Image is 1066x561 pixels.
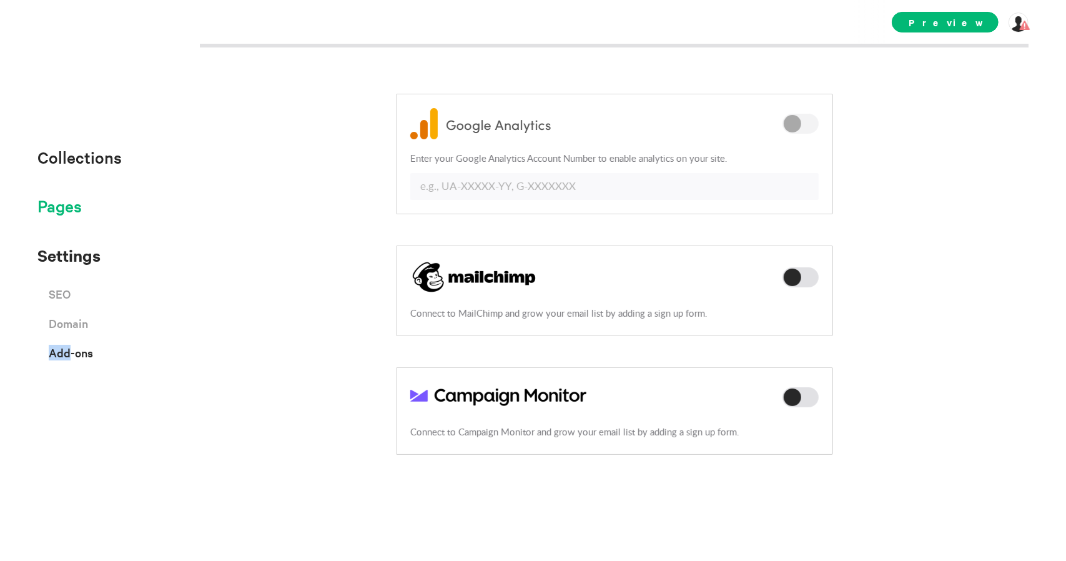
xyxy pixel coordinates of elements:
span: Settings [37,244,101,266]
span: SEO [49,283,71,305]
input: e.g., UA-XXXXX-YY, G-XXXXXXX [410,173,819,200]
p: Connect to MailChimp and grow your email list by adding a sign up form. [410,307,819,322]
span: Collections [37,147,122,167]
span: Add-ons [49,342,93,364]
img: google-analytics.png [410,108,551,139]
img: campaignmonitor.png [410,389,586,406]
span: Preview [892,12,999,32]
p: Enter your Google Analytics Account Number to enable analytics on your site. [410,152,819,167]
p: Connect to Campaign Monitor and grow your email list by adding a sign up form. [410,425,819,440]
img: mailchimp.png [410,260,538,294]
span: Pages [37,196,82,216]
span: Domain [49,312,88,334]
